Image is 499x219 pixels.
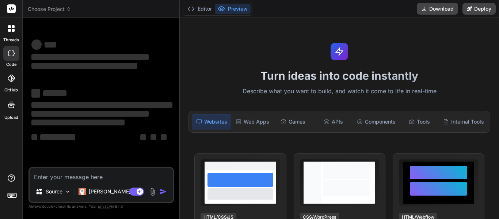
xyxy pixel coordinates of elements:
[28,203,174,210] p: Always double-check its answers. Your in Bind
[215,4,251,14] button: Preview
[233,114,272,129] div: Web Apps
[3,37,19,43] label: threads
[45,42,56,48] span: ‌
[43,90,66,96] span: ‌
[31,111,149,117] span: ‌
[151,134,156,140] span: ‌
[31,54,149,60] span: ‌
[314,114,353,129] div: APIs
[160,188,167,195] img: icon
[46,188,62,195] p: Source
[89,188,143,195] p: [PERSON_NAME] 4 S..
[31,102,172,108] span: ‌
[161,134,167,140] span: ‌
[148,188,157,196] img: attachment
[4,114,18,121] label: Upload
[31,89,40,98] span: ‌
[417,3,458,15] button: Download
[184,4,215,14] button: Editor
[184,69,495,82] h1: Turn ideas into code instantly
[65,189,71,195] img: Pick Models
[140,134,146,140] span: ‌
[31,39,42,50] span: ‌
[6,61,16,68] label: code
[31,120,125,125] span: ‌
[31,63,137,69] span: ‌
[400,114,439,129] div: Tools
[184,87,495,96] p: Describe what you want to build, and watch it come to life in real-time
[274,114,312,129] div: Games
[440,114,487,129] div: Internal Tools
[98,204,111,208] span: privacy
[462,3,496,15] button: Deploy
[192,114,231,129] div: Websites
[4,87,18,93] label: GitHub
[31,134,37,140] span: ‌
[354,114,399,129] div: Components
[40,134,75,140] span: ‌
[28,5,71,13] span: Choose Project
[79,188,86,195] img: Claude 4 Sonnet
